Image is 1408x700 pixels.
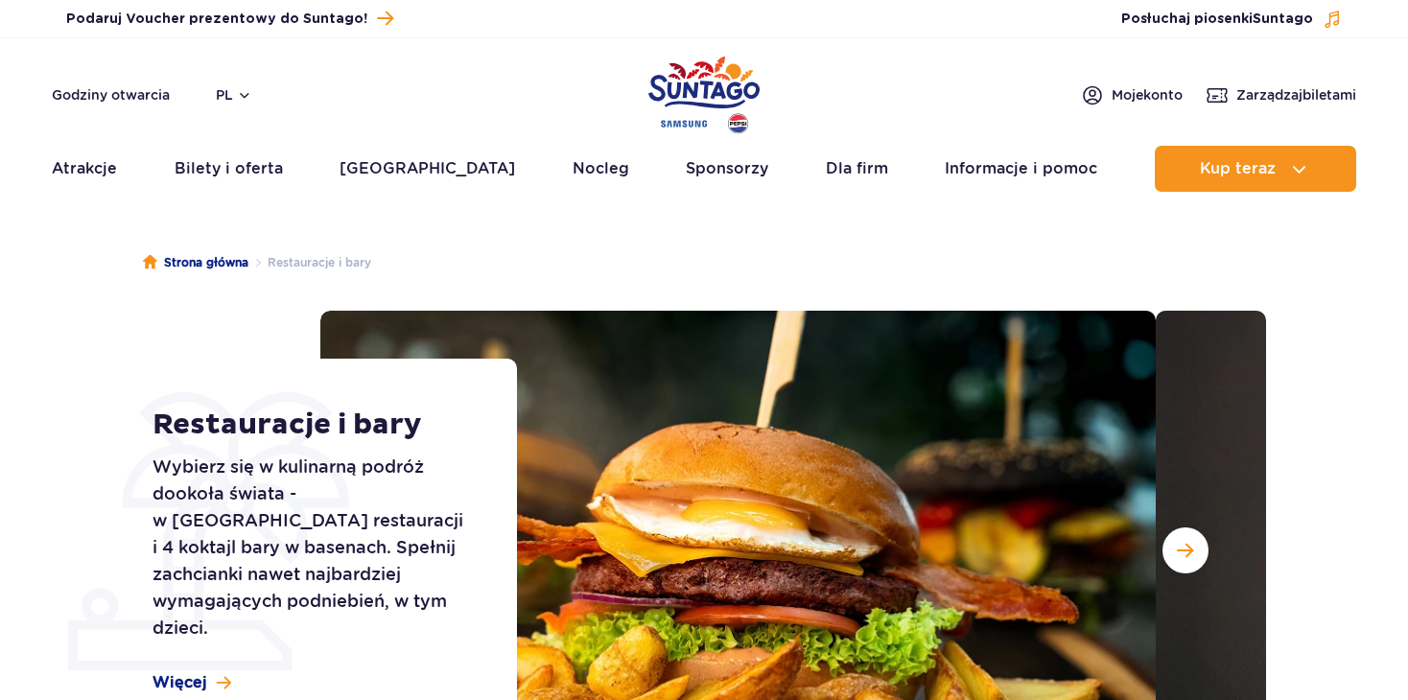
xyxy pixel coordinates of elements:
[1162,527,1209,573] button: Następny slajd
[52,146,117,192] a: Atrakcje
[1081,83,1183,106] a: Mojekonto
[1121,10,1313,29] span: Posłuchaj piosenki
[1155,146,1356,192] button: Kup teraz
[1200,160,1276,177] span: Kup teraz
[52,85,170,105] a: Godziny otwarcia
[153,408,474,442] h1: Restauracje i bary
[153,672,207,693] span: Więcej
[66,6,393,32] a: Podaruj Voucher prezentowy do Suntago!
[340,146,515,192] a: [GEOGRAPHIC_DATA]
[66,10,367,29] span: Podaruj Voucher prezentowy do Suntago!
[153,672,231,693] a: Więcej
[1112,85,1183,105] span: Moje konto
[248,253,371,272] li: Restauracje i bary
[1121,10,1342,29] button: Posłuchaj piosenkiSuntago
[1236,85,1356,105] span: Zarządzaj biletami
[826,146,888,192] a: Dla firm
[143,253,248,272] a: Strona główna
[175,146,283,192] a: Bilety i oferta
[153,454,474,642] p: Wybierz się w kulinarną podróż dookoła świata - w [GEOGRAPHIC_DATA] restauracji i 4 koktajl bary ...
[1253,12,1313,26] span: Suntago
[216,85,252,105] button: pl
[573,146,629,192] a: Nocleg
[945,146,1097,192] a: Informacje i pomoc
[1206,83,1356,106] a: Zarządzajbiletami
[648,48,760,136] a: Park of Poland
[686,146,768,192] a: Sponsorzy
